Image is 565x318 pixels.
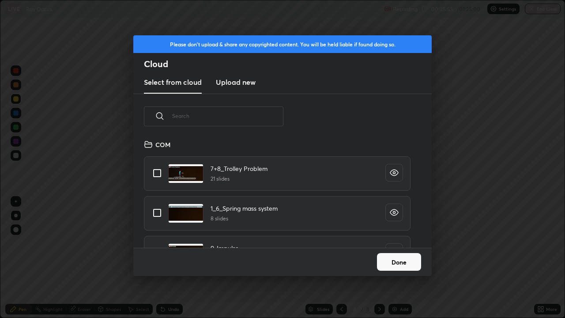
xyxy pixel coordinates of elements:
[211,243,239,253] h4: 9_Impulse
[216,77,256,87] h3: Upload new
[172,97,283,135] input: Search
[133,35,432,53] div: Please don't upload & share any copyrighted content. You will be held liable if found doing so.
[211,175,267,183] h5: 21 slides
[144,58,432,70] h2: Cloud
[168,164,203,183] img: 1695579611LX4JU5.pdf
[144,77,202,87] h3: Select from cloud
[155,140,170,149] h4: COM
[211,164,267,173] h4: 7+8_Trolley Problem
[211,215,278,223] h5: 8 slides
[377,253,421,271] button: Done
[168,204,203,223] img: 1695667496GD91QT.pdf
[211,204,278,213] h4: 1_6_Spring mass system
[168,243,203,263] img: 1695751693ADCGKE.pdf
[133,136,421,248] div: grid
